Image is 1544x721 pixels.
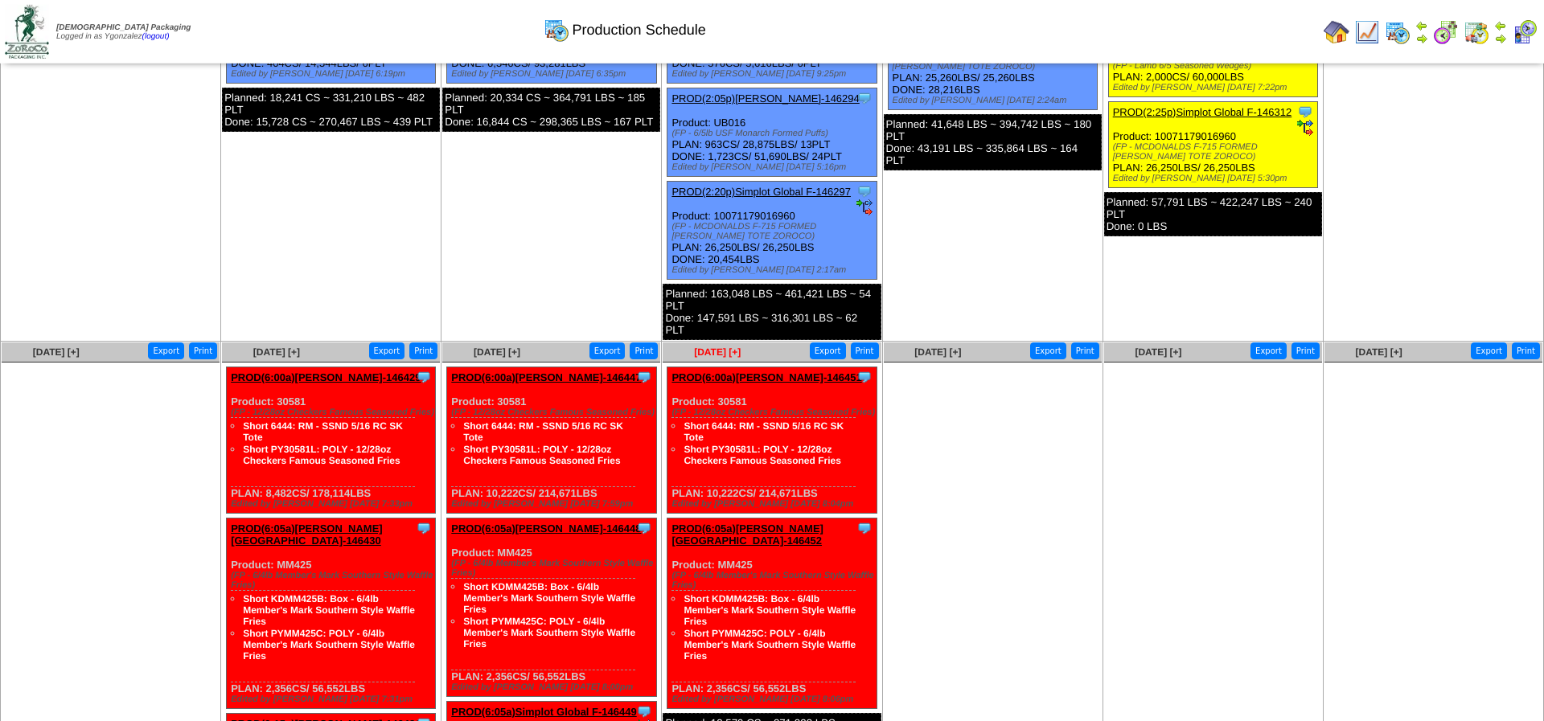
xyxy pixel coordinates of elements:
img: calendarprod.gif [544,17,569,43]
img: zoroco-logo-small.webp [5,5,49,59]
a: (logout) [142,32,170,41]
div: Planned: 57,791 LBS ~ 422,247 LBS ~ 240 PLT Done: 0 LBS [1104,192,1322,236]
div: Edited by [PERSON_NAME] [DATE] 8:00pm [451,682,655,692]
a: PROD(6:05a)[PERSON_NAME]-146448 [451,522,641,535]
div: Edited by [PERSON_NAME] [DATE] 2:24am [893,96,1097,105]
button: Export [148,342,184,359]
div: Planned: 20,334 CS ~ 364,791 LBS ~ 185 PLT Done: 16,844 CS ~ 298,365 LBS ~ 167 PLT [442,88,660,132]
img: Tooltip [636,369,652,385]
a: PROD(2:25p)Simplot Global F-146312 [1113,106,1292,118]
button: Print [1512,342,1540,359]
a: [DATE] [+] [253,346,300,358]
div: Edited by [PERSON_NAME] [DATE] 2:17am [671,265,876,275]
img: arrowright.gif [1415,32,1428,45]
div: Edited by [PERSON_NAME] [DATE] 8:04pm [671,499,876,509]
div: Edited by [PERSON_NAME] [DATE] 7:33pm [231,499,435,509]
img: calendarblend.gif [1433,19,1459,45]
a: PROD(6:05a)Simplot Global F-146449 [451,706,636,718]
button: Print [851,342,879,359]
div: Product: MM425 PLAN: 2,356CS / 56,552LBS [227,518,436,709]
img: arrowleft.gif [1415,19,1428,32]
div: Edited by [PERSON_NAME] [DATE] 8:06pm [671,694,876,704]
img: Tooltip [856,369,873,385]
div: Product: 30581 PLAN: 10,222CS / 214,671LBS [667,367,877,514]
img: Tooltip [416,369,432,385]
a: PROD(6:05a)[PERSON_NAME][GEOGRAPHIC_DATA]-146452 [671,522,823,547]
div: Planned: 163,048 LBS ~ 461,421 LBS ~ 54 PLT Done: 147,591 LBS ~ 316,301 LBS ~ 62 PLT [663,284,881,340]
a: PROD(6:00a)[PERSON_NAME]-146429 [231,371,421,383]
a: PROD(2:20p)Simplot Global F-146297 [671,186,851,198]
button: Print [1071,342,1099,359]
a: PROD(6:05a)[PERSON_NAME][GEOGRAPHIC_DATA]-146430 [231,522,383,547]
button: Export [1471,342,1507,359]
a: PROD(6:00a)[PERSON_NAME]-146451 [671,371,861,383]
img: arrowleft.gif [1494,19,1507,32]
a: Short 6444: RM - SSND 5/16 RC SK Tote [684,420,844,443]
img: ediSmall.gif [856,199,873,215]
div: Product: 30581 PLAN: 10,222CS / 214,671LBS [447,367,656,514]
img: calendarinout.gif [1464,19,1489,45]
div: Planned: 18,241 CS ~ 331,210 LBS ~ 482 PLT Done: 15,728 CS ~ 270,467 LBS ~ 439 PLT [222,88,440,132]
img: Tooltip [636,703,652,719]
img: Tooltip [856,520,873,536]
button: Export [1250,342,1287,359]
img: line_graph.gif [1354,19,1380,45]
img: calendarcustomer.gif [1512,19,1538,45]
img: Tooltip [856,183,873,199]
div: Edited by [PERSON_NAME] [DATE] 9:25pm [671,69,876,79]
a: [DATE] [+] [694,346,741,358]
a: [DATE] [+] [1135,346,1181,358]
div: Product: UB016 PLAN: 963CS / 28,875LBS / 13PLT DONE: 1,723CS / 51,690LBS / 24PLT [667,88,877,177]
a: Short PYMM425C: POLY - 6/4lb Member's Mark Southern Style Waffle Fries [243,628,415,662]
span: [DEMOGRAPHIC_DATA] Packaging [56,23,191,32]
div: (FP - MCDONALDS F-715 FORMED [PERSON_NAME] TOTE ZOROCO) [1113,142,1317,162]
button: Export [1030,342,1066,359]
div: Edited by [PERSON_NAME] [DATE] 5:16pm [671,162,876,172]
div: (FP - 12/28oz Checkers Famous Seasoned Fries) [671,408,876,417]
div: Product: MM425 PLAN: 2,356CS / 56,552LBS [447,518,656,697]
div: Edited by [PERSON_NAME] [DATE] 6:35pm [451,69,655,79]
div: Product: 10071179016960 PLAN: 26,250LBS / 26,250LBS DONE: 20,454LBS [667,182,877,280]
span: [DATE] [+] [33,346,80,358]
button: Print [409,342,437,359]
img: Tooltip [416,520,432,536]
a: Short PY30581L: POLY - 12/28oz Checkers Famous Seasoned Fries [463,444,620,466]
div: Edited by [PERSON_NAME] [DATE] 5:30pm [1113,174,1317,183]
a: Short PYMM425C: POLY - 6/4lb Member's Mark Southern Style Waffle Fries [463,616,635,649]
button: Export [810,342,846,359]
button: Print [189,342,217,359]
a: PROD(2:05p)[PERSON_NAME]-146294 [671,92,859,104]
a: Short KDMM425B: Box - 6/4lb Member's Mark Southern Style Waffle Fries [243,593,415,627]
div: Product: 30581 PLAN: 8,482CS / 178,114LBS [227,367,436,514]
div: Edited by [PERSON_NAME] [DATE] 7:59pm [451,499,655,509]
a: Short 6444: RM - SSND 5/16 RC SK Tote [463,420,623,443]
div: Edited by [PERSON_NAME] [DATE] 7:31pm [231,694,435,704]
div: Edited by [PERSON_NAME] [DATE] 7:22pm [1113,83,1317,92]
img: Tooltip [1297,104,1313,120]
a: Short KDMM425B: Box - 6/4lb Member's Mark Southern Style Waffle Fries [684,593,856,627]
a: [DATE] [+] [1356,346,1402,358]
div: (FP - 6/4lb Member's Mark Southern Style Waffle Fries) [451,559,655,578]
div: Product: 10071179016960 PLAN: 26,250LBS / 26,250LBS [1108,102,1317,188]
a: [DATE] [+] [914,346,961,358]
img: Tooltip [856,90,873,106]
button: Print [630,342,658,359]
div: (FP - 12/28oz Checkers Famous Seasoned Fries) [231,408,435,417]
img: ediSmall.gif [1297,120,1313,136]
button: Print [1291,342,1320,359]
span: Production Schedule [573,22,706,39]
div: (FP - MCDONALDS F-715 FORMED [PERSON_NAME] TOTE ZOROCO) [671,222,876,241]
a: PROD(6:00a)[PERSON_NAME]-146447 [451,371,641,383]
div: Edited by [PERSON_NAME] [DATE] 6:19pm [231,69,435,79]
img: Tooltip [636,520,652,536]
div: (FP - 6/5lb USF Monarch Formed Puffs) [671,129,876,138]
div: Planned: 41,648 LBS ~ 394,742 LBS ~ 180 PLT Done: 43,191 LBS ~ 335,864 LBS ~ 164 PLT [884,114,1102,170]
a: Short PY30581L: POLY - 12/28oz Checkers Famous Seasoned Fries [243,444,400,466]
button: Export [589,342,626,359]
div: Product: MM425 PLAN: 2,356CS / 56,552LBS [667,518,877,709]
div: (FP - 6/4lb Member's Mark Southern Style Waffle Fries) [231,571,435,590]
